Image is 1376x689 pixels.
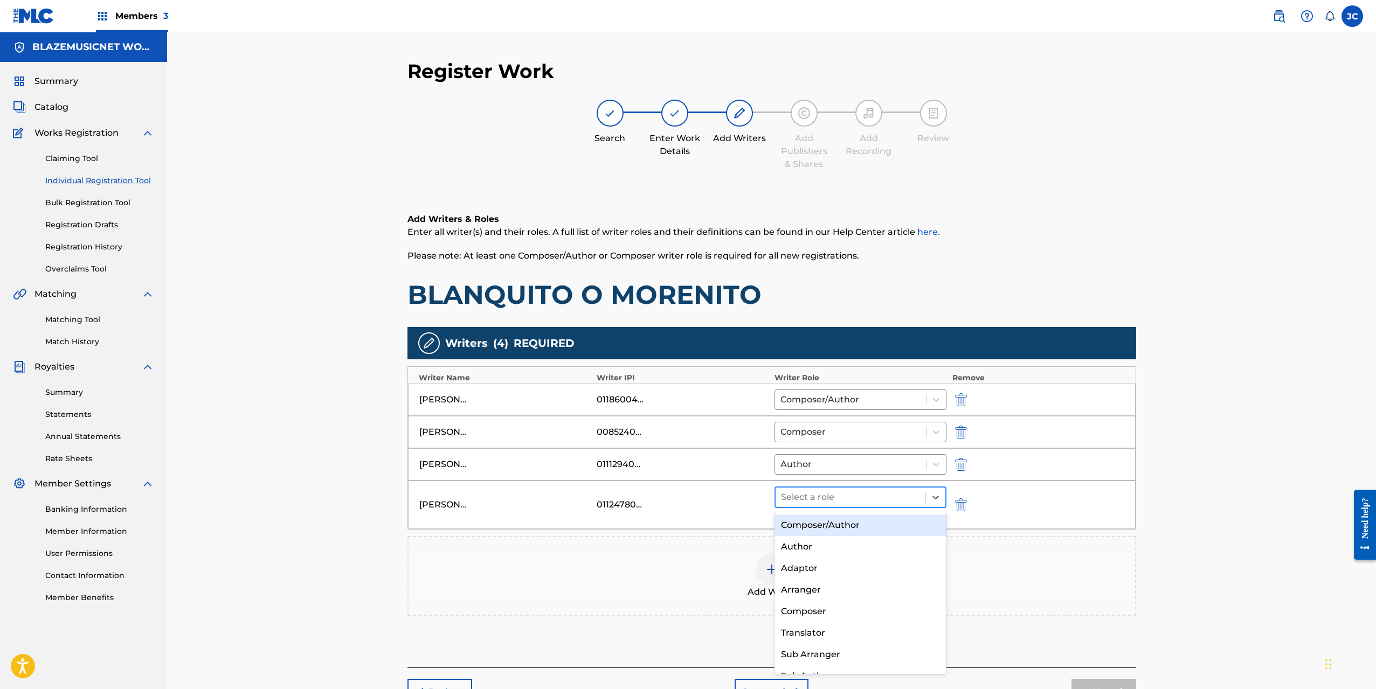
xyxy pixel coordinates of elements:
span: Royalties [34,360,74,373]
div: Composer [775,601,947,622]
div: Notifications [1324,11,1335,22]
div: Translator [775,622,947,644]
div: Sub Arranger [775,644,947,665]
div: Writer Role [775,372,947,384]
img: Summary [13,75,26,88]
span: REQUIRED [514,335,575,351]
a: Match History [45,336,154,347]
img: 12a2ab48e56ec057fbd8.svg [955,393,967,406]
span: Member Settings [34,477,111,490]
a: Member Information [45,526,154,537]
div: Adaptor [775,558,947,579]
iframe: Chat Widget [1322,637,1376,689]
span: 3 [163,11,168,21]
img: help [1301,10,1313,23]
img: step indicator icon for Add Writers [733,107,746,120]
div: Review [907,132,960,145]
img: 12a2ab48e56ec057fbd8.svg [955,426,967,439]
a: here. [917,227,940,237]
div: Arranger [775,579,947,601]
a: Annual Statements [45,431,154,442]
a: Member Benefits [45,592,154,603]
span: Members [115,10,168,22]
img: search [1273,10,1285,23]
div: Add Recording [842,132,896,158]
div: Composer/Author [775,514,947,536]
img: step indicator icon for Add Recording [862,107,875,120]
div: Writer Name [419,372,591,384]
div: Writer IPI [597,372,769,384]
div: Author [775,536,947,558]
div: Help [1296,5,1318,27]
iframe: Resource Center [1346,482,1376,568]
span: Matching [34,288,77,301]
img: 12a2ab48e56ec057fbd8.svg [955,458,967,471]
a: Overclaims Tool [45,263,154,275]
img: Matching [13,288,26,301]
h1: BLANQUITO O MORENITO [407,279,1136,311]
a: Matching Tool [45,314,154,325]
img: Catalog [13,101,26,114]
h6: Add Writers & Roles [407,213,1136,226]
span: Writers [445,335,488,351]
img: MLC Logo [13,8,54,24]
span: Catalog [34,101,68,114]
img: expand [141,288,154,301]
div: Search [583,132,637,145]
a: Registration Drafts [45,219,154,231]
img: Member Settings [13,477,26,490]
a: SummarySummary [13,75,78,88]
img: Royalties [13,360,26,373]
div: Add Publishers & Shares [777,132,831,171]
img: step indicator icon for Review [927,107,940,120]
a: Contact Information [45,570,154,581]
a: Statements [45,409,154,420]
img: writers [423,337,435,350]
img: 12a2ab48e56ec057fbd8.svg [955,498,967,511]
div: Remove [952,372,1125,384]
span: Works Registration [34,127,119,140]
img: Top Rightsholders [96,10,109,23]
a: Rate Sheets [45,453,154,464]
img: add [765,563,778,576]
a: Banking Information [45,504,154,515]
img: expand [141,127,154,140]
div: Drag [1325,648,1332,680]
a: Bulk Registration Tool [45,197,154,208]
img: step indicator icon for Enter Work Details [668,107,681,120]
div: Add Writers [713,132,766,145]
img: expand [141,360,154,373]
h2: Register Work [407,59,554,83]
a: Summary [45,387,154,398]
img: step indicator icon for Search [604,107,617,120]
a: Public Search [1268,5,1290,27]
a: CatalogCatalog [13,101,68,114]
img: Accounts [13,41,26,54]
span: Add Writer [748,586,796,598]
div: Sub Author [775,665,947,687]
span: Please note: At least one Composer/Author or Composer writer role is required for all new registr... [407,250,859,261]
a: Claiming Tool [45,153,154,164]
a: Individual Registration Tool [45,175,154,186]
span: Enter all writer(s) and their roles. A full list of writer roles and their definitions can be fou... [407,227,940,237]
h5: BLAZEMUSICNET WORLDWIDE [32,41,154,53]
a: Registration History [45,241,154,253]
div: User Menu [1342,5,1363,27]
img: Works Registration [13,127,27,140]
img: step indicator icon for Add Publishers & Shares [798,107,811,120]
span: Summary [34,75,78,88]
a: User Permissions [45,548,154,559]
span: ( 4 ) [493,335,508,351]
img: expand [141,477,154,490]
div: Enter Work Details [648,132,702,158]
